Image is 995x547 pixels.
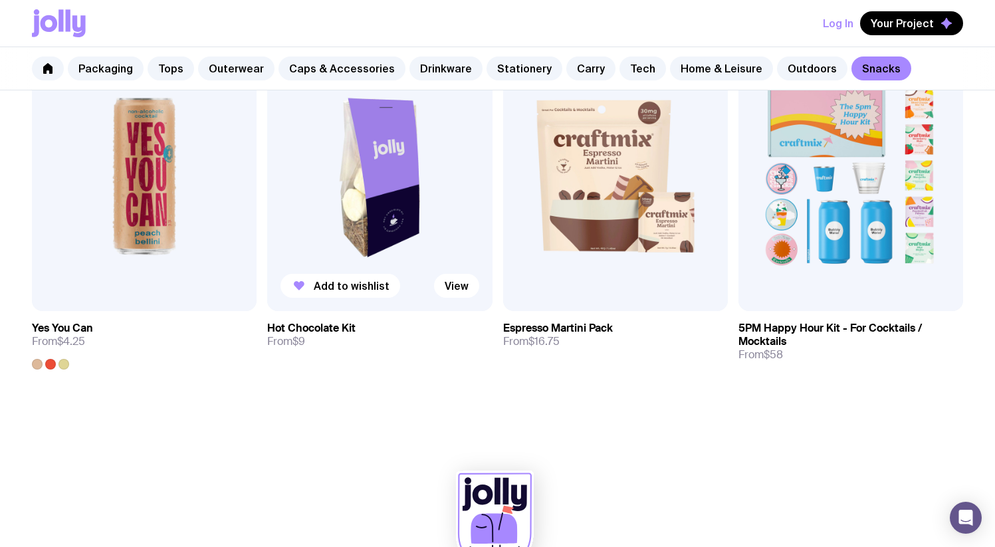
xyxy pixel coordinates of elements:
[434,274,479,298] a: View
[267,322,356,335] h3: Hot Chocolate Kit
[503,311,728,359] a: Espresso Martini PackFrom$16.75
[503,322,613,335] h3: Espresso Martini Pack
[738,322,963,348] h3: 5PM Happy Hour Kit - For Cocktails / Mocktails
[670,56,773,80] a: Home & Leisure
[32,311,257,370] a: Yes You CanFrom$4.25
[503,335,560,348] span: From
[32,335,85,348] span: From
[57,334,85,348] span: $4.25
[32,322,93,335] h3: Yes You Can
[267,311,492,359] a: Hot Chocolate KitFrom$9
[777,56,847,80] a: Outdoors
[738,348,783,362] span: From
[68,56,144,80] a: Packaging
[292,334,305,348] span: $9
[871,17,934,30] span: Your Project
[409,56,483,80] a: Drinkware
[278,56,405,80] a: Caps & Accessories
[823,11,853,35] button: Log In
[198,56,275,80] a: Outerwear
[528,334,560,348] span: $16.75
[314,279,389,292] span: Add to wishlist
[950,502,982,534] div: Open Intercom Messenger
[148,56,194,80] a: Tops
[764,348,783,362] span: $58
[860,11,963,35] button: Your Project
[566,56,615,80] a: Carry
[267,335,305,348] span: From
[738,311,963,372] a: 5PM Happy Hour Kit - For Cocktails / MocktailsFrom$58
[280,274,400,298] button: Add to wishlist
[851,56,911,80] a: Snacks
[619,56,666,80] a: Tech
[487,56,562,80] a: Stationery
